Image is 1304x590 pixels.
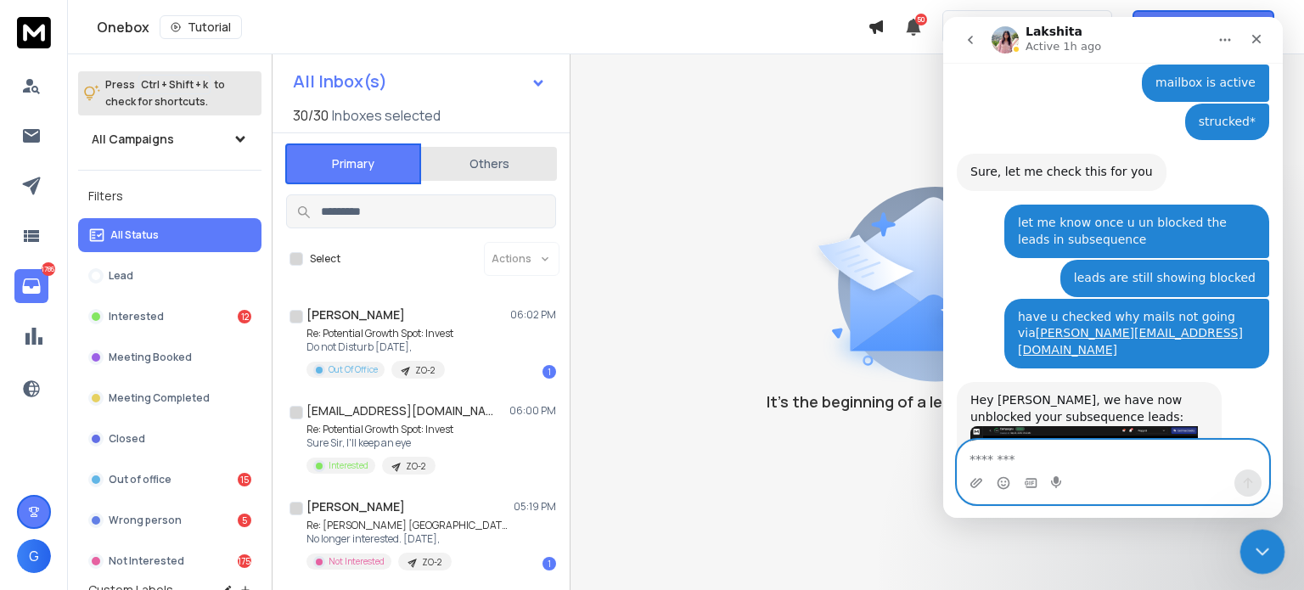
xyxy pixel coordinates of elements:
h1: [PERSON_NAME] [306,306,405,323]
h1: [EMAIL_ADDRESS][DOMAIN_NAME] [306,402,493,419]
button: Start recording [108,459,121,473]
h1: All Inbox(s) [293,73,387,90]
div: Lakshita says… [14,365,326,556]
p: ZO-2 [406,460,425,473]
span: 30 / 30 [293,105,329,126]
p: Out of office [109,473,171,486]
p: Re: Potential Growth Spot: Invest [306,423,453,436]
iframe: Intercom live chat [1240,530,1285,575]
p: Do not Disturb [DATE], [306,340,453,354]
p: ZO-2 [422,556,441,569]
button: Wrong person5 [78,503,261,537]
div: 15 [238,473,251,486]
button: Gif picker [81,459,94,473]
p: Re: Potential Growth Spot: Invest [306,327,453,340]
button: Interested12 [78,300,261,334]
button: Upload attachment [26,459,40,473]
label: Select [310,252,340,266]
button: Tutorial [160,15,242,39]
span: 50 [915,14,927,25]
p: 1786 [42,262,55,276]
button: Lead [78,259,261,293]
p: Not Interested [329,555,385,568]
div: Hey [PERSON_NAME], we have now unblocked your subsequence leads: [14,365,278,554]
p: Meeting Completed [109,391,210,405]
button: Get Free Credits [1133,10,1274,44]
button: All Campaigns [78,122,261,156]
button: G [17,539,51,573]
p: Wrong person [109,514,182,527]
textarea: Message… [14,424,325,452]
p: 05:19 PM [514,500,556,514]
button: Meeting Booked [78,340,261,374]
div: Hey [PERSON_NAME], we have now unblocked your subsequence leads: [27,375,265,408]
p: Closed [109,432,145,446]
p: No longer interested. [DATE], [306,532,510,546]
div: Onebox [97,15,868,39]
button: Out of office15 [78,463,261,497]
p: Interested [329,459,368,472]
p: ZO-2 [415,364,435,377]
button: Meeting Completed [78,381,261,415]
button: Primary [285,143,421,184]
h1: [PERSON_NAME] [306,498,405,515]
p: Interested [109,310,164,323]
h3: Inboxes selected [332,105,441,126]
iframe: Intercom live chat [943,17,1283,518]
div: 1 [542,557,556,570]
p: Re: [PERSON_NAME] [GEOGRAPHIC_DATA] [306,519,510,532]
div: 1754 [238,554,251,568]
button: Emoji picker [53,459,67,473]
h1: All Campaigns [92,131,174,148]
button: All Status [78,218,261,252]
button: Others [421,145,557,183]
button: Send a message… [291,452,318,480]
div: 12 [238,310,251,323]
div: 5 [238,514,251,527]
p: 06:00 PM [509,404,556,418]
p: It’s the beginning of a legendary conversation [767,390,1108,413]
p: All Status [110,228,159,242]
p: Sure Sir, I'll keep an eye [306,436,453,450]
p: Out Of Office [329,363,378,376]
h3: Filters [78,184,261,208]
button: Not Interested1754 [78,544,261,578]
div: 1 [542,365,556,379]
p: Not Interested [109,554,184,568]
span: Ctrl + Shift + k [138,75,211,94]
button: Closed [78,422,261,456]
p: Meeting Booked [109,351,192,364]
button: All Inbox(s) [279,65,559,98]
p: 06:02 PM [510,308,556,322]
p: Press to check for shortcuts. [105,76,225,110]
p: Lead [109,269,133,283]
a: 1786 [14,269,48,303]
